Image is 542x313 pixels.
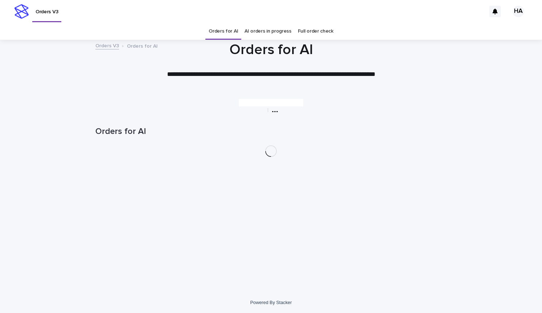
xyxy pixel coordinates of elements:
[244,23,291,40] a: AI orders in progress
[253,300,289,305] a: Powered By Stacker
[209,23,238,40] a: Orders for AI
[127,42,158,49] p: Orders for AI
[513,6,524,17] div: HA
[298,23,333,40] a: Full order check
[95,41,119,49] a: Orders V3
[14,4,29,19] img: stacker-logo-s-only.png
[95,126,447,137] h1: Orders for AI
[95,63,447,80] h1: Orders for AI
